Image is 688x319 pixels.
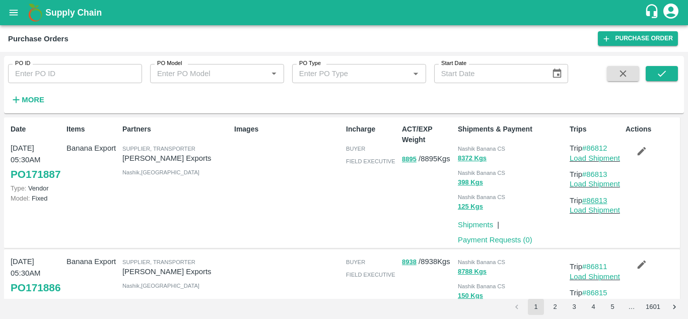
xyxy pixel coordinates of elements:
[570,195,622,206] p: Trip
[122,146,195,152] span: Supplier, Transporter
[458,124,566,135] p: Shipments & Payment
[295,67,406,80] input: Enter PO Type
[346,272,395,278] span: field executive
[434,64,544,83] input: Start Date
[15,59,30,68] label: PO ID
[11,256,62,279] p: [DATE] 05:30AM
[11,194,62,203] p: Fixed
[66,256,118,267] p: Banana Export
[662,2,680,23] div: account of current user
[547,299,563,315] button: Go to page 2
[267,67,281,80] button: Open
[507,299,684,315] nav: pagination navigation
[458,290,483,302] button: 150 Kgs
[458,201,483,213] button: 125 Kgs
[570,124,622,135] p: Trips
[402,154,417,165] button: 8895
[458,170,505,176] span: Nashik Banana CS
[458,194,505,200] span: Nashik Banana CS
[8,91,47,108] button: More
[402,257,417,268] button: 8938
[493,215,499,230] div: |
[582,197,607,205] a: #86813
[346,146,365,152] span: buyer
[441,59,466,68] label: Start Date
[402,256,454,268] p: / 8938 Kgs
[11,195,30,202] span: Model:
[666,299,682,315] button: Go to next page
[402,153,454,165] p: / 8895 Kgs
[11,183,62,193] p: Vendor
[570,206,620,214] a: Load Shipment
[11,124,62,135] p: Date
[122,283,199,289] span: Nashik , [GEOGRAPHIC_DATA]
[626,124,677,135] p: Actions
[566,299,582,315] button: Go to page 3
[25,3,45,23] img: logo
[547,64,567,83] button: Choose date
[458,153,487,164] button: 8372 Kgs
[66,124,118,135] p: Items
[402,124,454,145] p: ACT/EXP Weight
[11,165,60,183] a: PO171887
[582,263,607,271] a: #86811
[157,59,182,68] label: PO Model
[299,59,321,68] label: PO Type
[644,4,662,22] div: customer-support
[122,169,199,175] span: Nashik , [GEOGRAPHIC_DATA]
[11,298,26,305] span: Type:
[45,6,644,20] a: Supply Chain
[11,279,60,297] a: PO171886
[604,299,621,315] button: Go to page 5
[582,144,607,152] a: #86812
[585,299,601,315] button: Go to page 4
[346,259,365,265] span: buyer
[624,302,640,312] div: …
[570,169,622,180] p: Trip
[66,143,118,154] p: Banana Export
[346,158,395,164] span: field executive
[2,1,25,24] button: open drawer
[8,64,142,83] input: Enter PO ID
[11,297,62,306] p: Vendor
[458,266,487,278] button: 8788 Kgs
[234,124,342,135] p: Images
[528,299,544,315] button: page 1
[570,143,622,154] p: Trip
[570,154,620,162] a: Load Shipment
[458,221,493,229] a: Shipments
[122,266,230,277] p: [PERSON_NAME] Exports
[458,283,505,289] span: Nashik Banana CS
[153,67,264,80] input: Enter PO Model
[458,146,505,152] span: Nashik Banana CS
[122,259,195,265] span: Supplier, Transporter
[346,124,398,135] p: Incharge
[122,153,230,164] p: [PERSON_NAME] Exports
[643,299,663,315] button: Go to page 1601
[598,31,678,46] a: Purchase Order
[409,67,422,80] button: Open
[458,236,532,244] a: Payment Requests (0)
[570,180,620,188] a: Load Shipment
[582,289,607,297] a: #86815
[458,259,505,265] span: Nashik Banana CS
[570,287,622,298] p: Trip
[11,143,62,165] p: [DATE] 05:30AM
[570,273,620,281] a: Load Shipment
[458,177,483,188] button: 398 Kgs
[122,124,230,135] p: Partners
[582,170,607,178] a: #86813
[22,96,44,104] strong: More
[570,261,622,272] p: Trip
[11,184,26,192] span: Type:
[8,32,68,45] div: Purchase Orders
[45,8,102,18] b: Supply Chain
